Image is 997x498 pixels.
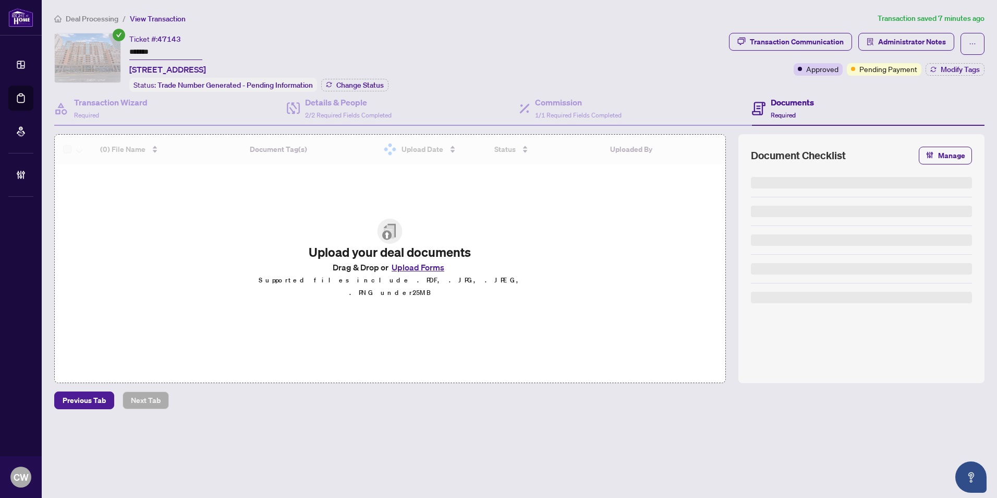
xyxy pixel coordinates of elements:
[969,40,976,48] span: ellipsis
[74,111,99,119] span: Required
[919,147,972,164] button: Manage
[336,81,384,89] span: Change Status
[955,461,987,493] button: Open asap
[130,14,186,23] span: View Transaction
[859,63,917,75] span: Pending Payment
[333,260,447,274] span: Drag & Drop or
[243,244,537,260] h2: Upload your deal documents
[157,80,313,90] span: Trade Number Generated - Pending Information
[243,274,537,299] p: Supported files include .PDF, .JPG, .JPEG, .PNG under 25 MB
[321,79,388,91] button: Change Status
[123,13,126,25] li: /
[941,66,980,73] span: Modify Tags
[14,470,29,484] span: CW
[129,33,181,45] div: Ticket #:
[305,96,392,109] h4: Details & People
[867,38,874,45] span: solution
[74,96,148,109] h4: Transaction Wizard
[66,14,118,23] span: Deal Processing
[535,96,622,109] h4: Commission
[858,33,954,51] button: Administrator Notes
[305,111,392,119] span: 2/2 Required Fields Completed
[751,148,846,163] span: Document Checklist
[8,8,33,27] img: logo
[378,219,403,244] img: File Upload
[54,15,62,22] span: home
[535,111,622,119] span: 1/1 Required Fields Completed
[938,147,965,164] span: Manage
[878,13,984,25] article: Transaction saved 7 minutes ago
[63,392,106,409] span: Previous Tab
[129,63,206,76] span: [STREET_ADDRESS]
[388,260,447,274] button: Upload Forms
[55,33,120,82] img: IMG-C12316439_1.jpg
[235,210,545,307] span: File UploadUpload your deal documentsDrag & Drop orUpload FormsSupported files include .PDF, .JPG...
[113,29,125,41] span: check-circle
[806,63,838,75] span: Approved
[926,63,984,76] button: Modify Tags
[54,392,114,409] button: Previous Tab
[729,33,852,51] button: Transaction Communication
[750,33,844,50] div: Transaction Communication
[157,34,181,44] span: 47143
[771,111,796,119] span: Required
[878,33,946,50] span: Administrator Notes
[771,96,814,109] h4: Documents
[129,78,317,92] div: Status:
[123,392,169,409] button: Next Tab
